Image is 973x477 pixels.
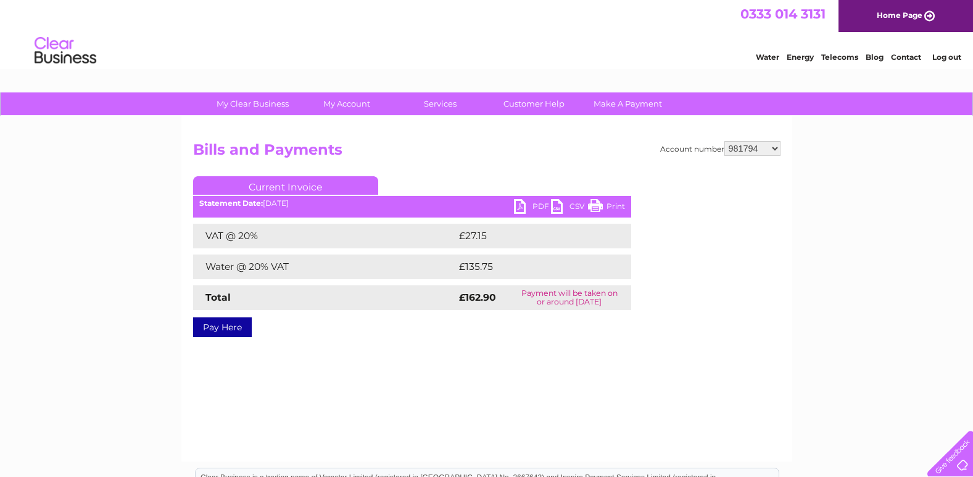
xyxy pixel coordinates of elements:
a: Print [588,199,625,217]
div: Clear Business is a trading name of Verastar Limited (registered in [GEOGRAPHIC_DATA] No. 3667643... [196,7,779,60]
strong: £162.90 [459,291,496,303]
a: 0333 014 3131 [740,6,826,22]
img: logo.png [34,32,97,70]
td: Payment will be taken on or around [DATE] [508,285,631,310]
a: Log out [932,52,961,62]
td: Water @ 20% VAT [193,255,456,279]
td: £135.75 [456,255,608,279]
a: Telecoms [821,52,858,62]
div: Account number [660,141,780,156]
a: Pay Here [193,317,252,337]
a: Water [756,52,779,62]
a: Make A Payment [577,92,679,115]
a: Services [389,92,491,115]
a: CSV [551,199,588,217]
td: £27.15 [456,224,604,248]
td: VAT @ 20% [193,224,456,248]
b: Statement Date: [199,198,263,208]
h2: Bills and Payments [193,141,780,165]
a: PDF [514,199,551,217]
a: Customer Help [483,92,585,115]
a: Energy [787,52,814,62]
a: My Account [296,92,397,115]
div: [DATE] [193,199,631,208]
strong: Total [205,291,231,303]
a: Contact [891,52,921,62]
a: Blog [866,52,884,62]
a: My Clear Business [202,92,304,115]
a: Current Invoice [193,176,378,195]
